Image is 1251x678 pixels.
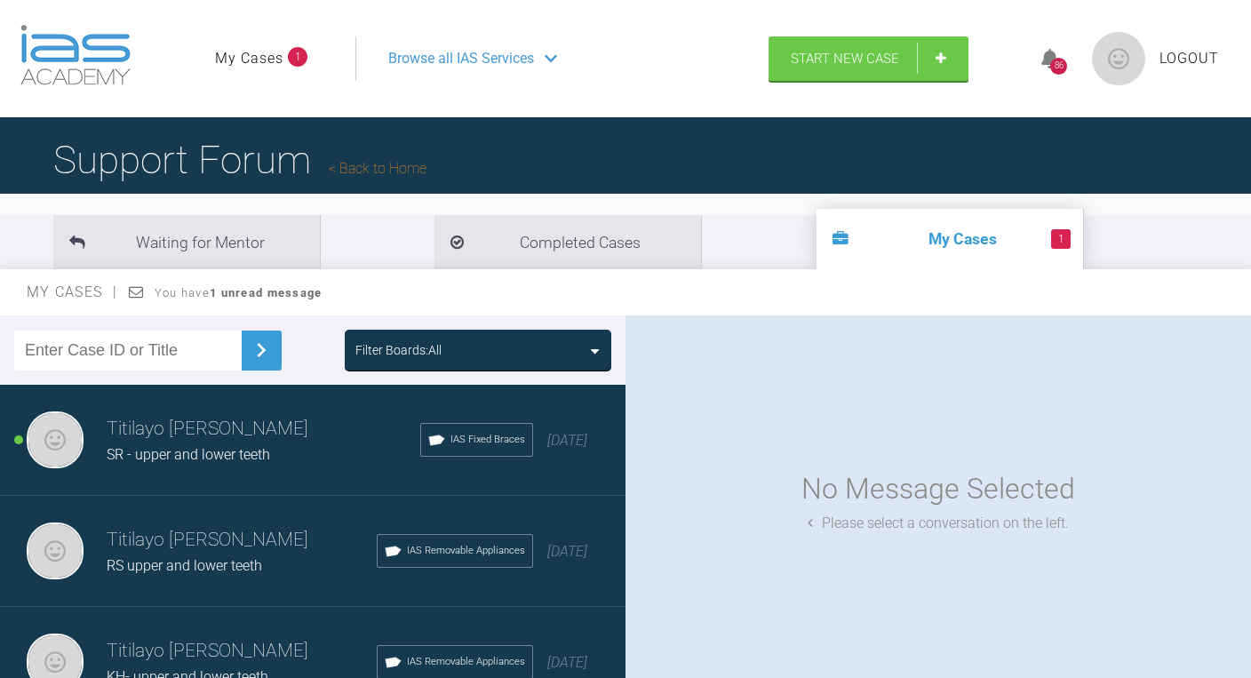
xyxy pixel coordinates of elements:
[388,47,534,70] span: Browse all IAS Services
[27,522,84,579] img: Titilayo Matthew-Hamza
[27,411,84,468] img: Titilayo Matthew-Hamza
[155,286,323,299] span: You have
[801,467,1075,512] div: No Message Selected
[107,557,262,574] span: RS upper and lower teeth
[808,512,1069,535] div: Please select a conversation on the left.
[1051,229,1071,249] span: 1
[791,51,899,67] span: Start New Case
[817,209,1083,269] li: My Cases
[450,432,525,448] span: IAS Fixed Braces
[547,432,587,449] span: [DATE]
[288,47,307,67] span: 1
[210,286,322,299] strong: 1 unread message
[1050,58,1067,75] div: 86
[1159,47,1219,70] a: Logout
[769,36,968,81] a: Start New Case
[1092,32,1145,85] img: profile.png
[53,129,426,191] h1: Support Forum
[107,446,270,463] span: SR - upper and lower teeth
[215,47,283,70] a: My Cases
[247,336,275,364] img: chevronRight.28bd32b0.svg
[547,654,587,671] span: [DATE]
[107,414,420,444] h3: Titilayo [PERSON_NAME]
[20,25,131,85] img: logo-light.3e3ef733.png
[14,331,242,371] input: Enter Case ID or Title
[53,215,320,269] li: Waiting for Mentor
[27,283,118,300] span: My Cases
[407,654,525,670] span: IAS Removable Appliances
[107,525,377,555] h3: Titilayo [PERSON_NAME]
[355,340,442,360] div: Filter Boards: All
[547,543,587,560] span: [DATE]
[329,160,426,177] a: Back to Home
[434,215,701,269] li: Completed Cases
[107,636,377,666] h3: Titilayo [PERSON_NAME]
[407,543,525,559] span: IAS Removable Appliances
